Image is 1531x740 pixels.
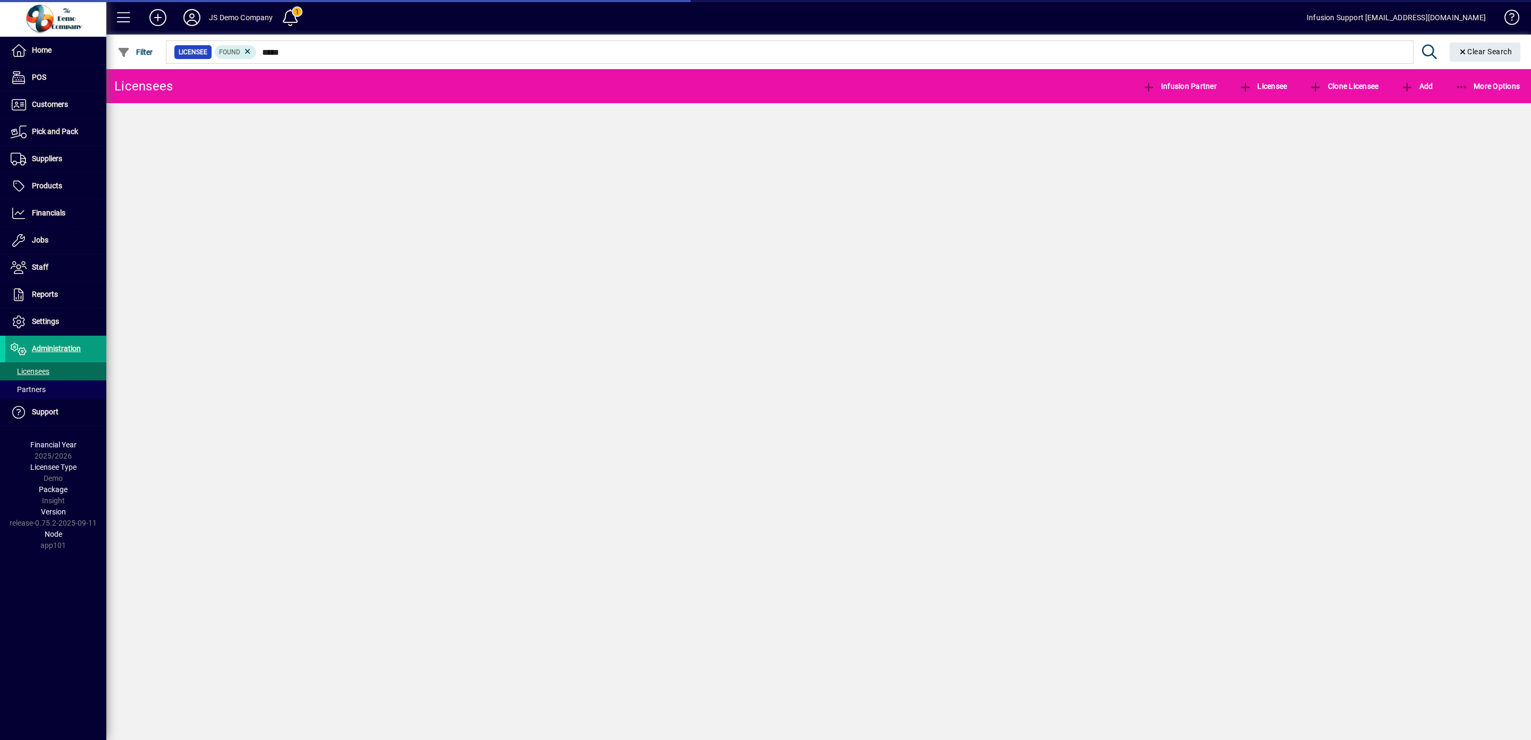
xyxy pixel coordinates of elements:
button: Clear [1450,43,1521,62]
span: Filter [117,48,153,56]
span: POS [32,73,46,81]
a: Jobs [5,227,106,254]
button: Infusion Partner [1140,77,1219,96]
span: Version [41,508,66,516]
a: Knowledge Base [1496,2,1518,37]
span: Home [32,46,52,54]
span: Products [32,181,62,190]
span: Clone Licensee [1309,82,1378,90]
span: Financial Year [30,440,77,449]
span: Customers [32,100,68,109]
span: Staff [32,263,48,271]
span: Node [45,530,62,538]
a: Suppliers [5,146,106,172]
span: Found [219,48,240,56]
button: Add [1398,77,1435,96]
div: JS Demo Company [209,9,273,26]
span: Pick and Pack [32,127,78,136]
span: Infusion Partner [1142,82,1217,90]
a: Customers [5,92,106,118]
a: Partners [5,380,106,398]
span: Add [1401,82,1433,90]
span: Licensees [11,367,49,376]
a: POS [5,64,106,91]
span: Administration [32,344,81,353]
a: Home [5,37,106,64]
mat-chip: Found Status: Found [215,45,257,59]
a: Licensees [5,362,106,380]
span: More Options [1456,82,1520,90]
span: Reports [32,290,58,298]
button: Clone Licensee [1307,77,1381,96]
span: Licensee [1239,82,1288,90]
span: Jobs [32,236,48,244]
span: Suppliers [32,154,62,163]
button: Add [141,8,175,27]
span: Settings [32,317,59,326]
div: Infusion Support [EMAIL_ADDRESS][DOMAIN_NAME] [1307,9,1486,26]
a: Staff [5,254,106,281]
a: Products [5,173,106,199]
button: More Options [1453,77,1523,96]
span: Financials [32,209,65,217]
span: Clear Search [1458,47,1512,56]
button: Profile [175,8,209,27]
a: Reports [5,281,106,308]
span: Package [39,485,68,494]
span: Licensee [179,47,207,57]
a: Financials [5,200,106,227]
button: Filter [115,43,156,62]
span: Support [32,408,58,416]
button: Licensee [1236,77,1290,96]
a: Support [5,399,106,426]
span: Licensee Type [30,463,77,471]
a: Settings [5,309,106,335]
span: Partners [11,385,46,394]
div: Licensees [114,78,173,95]
a: Pick and Pack [5,119,106,145]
